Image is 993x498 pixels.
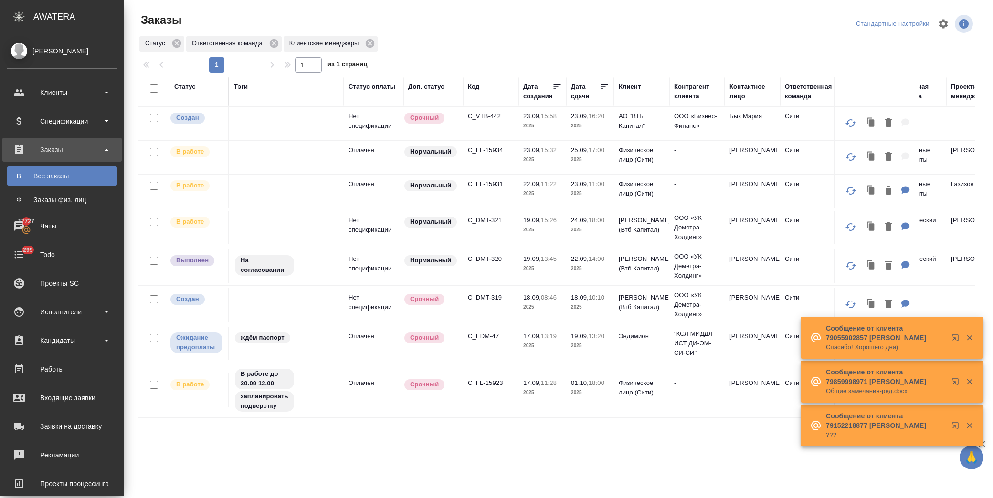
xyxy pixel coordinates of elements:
td: Оплачен [344,373,403,407]
p: Физическое лицо (Сити) [619,378,665,397]
button: Обновить [839,216,862,239]
div: Выставляется автоматически, если на указанный объем услуг необходимо больше времени в стандартном... [403,378,458,391]
button: Открыть в новой вкладке [946,416,969,439]
button: Удалить [880,256,897,276]
div: Дата создания [523,82,552,101]
div: Выставляется автоматически при создании заказа [169,293,223,306]
p: Статус [145,39,169,48]
a: 299Todo [2,243,122,267]
p: 11:22 [541,180,557,187]
button: Закрыть [960,333,979,342]
span: 299 [17,245,39,255]
p: Нормальный [410,217,451,227]
p: 15:58 [541,113,557,120]
p: - [674,179,720,189]
button: Удалить [880,114,897,133]
div: Клиентские менеджеры [284,36,378,52]
p: 2025 [523,189,561,198]
td: [PERSON_NAME] [725,141,780,174]
div: Спецификации [7,114,117,128]
button: Обновить [839,179,862,202]
p: 24.09, [571,217,589,224]
p: Создан [176,294,199,304]
td: [PERSON_NAME] [725,249,780,283]
td: Бык Мария [725,107,780,140]
p: 10:10 [589,294,604,301]
p: Создан [176,113,199,123]
td: Нет спецификации [344,288,403,322]
td: Сити [780,373,835,407]
p: ООО «УК Деметра-Холдинг» [674,252,720,280]
a: ВВсе заказы [7,166,117,186]
p: 15:26 [541,217,557,224]
p: ООО «УК Деметра-Холдинг» [674,213,720,242]
button: Удалить [880,295,897,314]
div: Исполнители [7,305,117,319]
td: Сити [780,107,835,140]
td: Сити [780,211,835,244]
p: Сообщение от клиента 79859998971 [PERSON_NAME] [826,367,945,386]
p: В работе [176,147,204,156]
p: В работе [176,181,204,190]
p: 2025 [571,225,609,235]
div: Код [468,82,479,92]
p: 11:00 [589,180,604,187]
p: 16:20 [589,113,604,120]
div: Выставляет ПМ после принятия заказа от КМа [169,179,223,192]
p: 08:46 [541,294,557,301]
div: AWATERA [33,7,124,26]
p: Нормальный [410,147,451,156]
p: 2025 [523,341,561,351]
div: Все заказы [12,171,112,181]
button: Клонировать [862,147,880,167]
span: Настроить таблицу [932,12,955,35]
p: Нормальный [410,181,451,190]
p: ждём паспорт [241,333,285,342]
p: 2025 [523,264,561,273]
p: 2025 [571,121,609,131]
p: Сообщение от клиента 79055902857 [PERSON_NAME] [826,323,945,342]
p: Эндимион [619,332,665,341]
div: Заявки на доставку [7,419,117,434]
button: Открыть в новой вкладке [946,372,969,395]
p: "КСЛ МИДДЛ ИСТ ДИ-ЭМ-СИ-СИ" [674,329,720,358]
div: Контактное лицо [729,82,775,101]
div: Заказы физ. лиц [12,195,112,205]
p: запланировать подверстку [241,392,288,411]
p: Физическое лицо (Сити) [619,145,665,165]
td: [PERSON_NAME] [725,211,780,244]
p: 17:00 [589,146,604,154]
p: Физическое лицо (Сити) [619,179,665,198]
p: 22.09, [571,255,589,262]
p: - [674,378,720,388]
button: Обновить [839,293,862,316]
p: 18.09, [523,294,541,301]
p: 18:00 [589,217,604,224]
div: Проекты процессинга [7,477,117,491]
div: Выставляется автоматически, если на указанный объем услуг необходимо больше времени в стандартном... [403,112,458,124]
p: 2025 [571,388,609,397]
button: Клонировать [862,114,880,133]
p: 23.09, [523,146,541,154]
button: Удалить [880,218,897,237]
p: На согласовании [241,256,288,275]
div: Чаты [7,219,117,233]
p: C_DMT-320 [468,254,514,264]
p: 19.09, [523,217,541,224]
div: Статус [174,82,196,92]
a: ФЗаказы физ. лиц [7,190,117,209]
td: Нет спецификации [344,211,403,244]
p: 2025 [523,225,561,235]
p: Ожидание предоплаты [176,333,217,352]
a: Заявки на доставку [2,415,122,438]
p: 23.09, [523,113,541,120]
p: C_VTB-442 [468,112,514,121]
td: Сити [780,249,835,283]
div: Ответственная команда [785,82,832,101]
p: 17.09, [523,332,541,340]
div: Тэги [234,82,248,92]
button: Удалить [880,181,897,201]
td: Сити [780,288,835,322]
div: Проекты SC [7,276,117,290]
td: [PERSON_NAME] [725,175,780,208]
